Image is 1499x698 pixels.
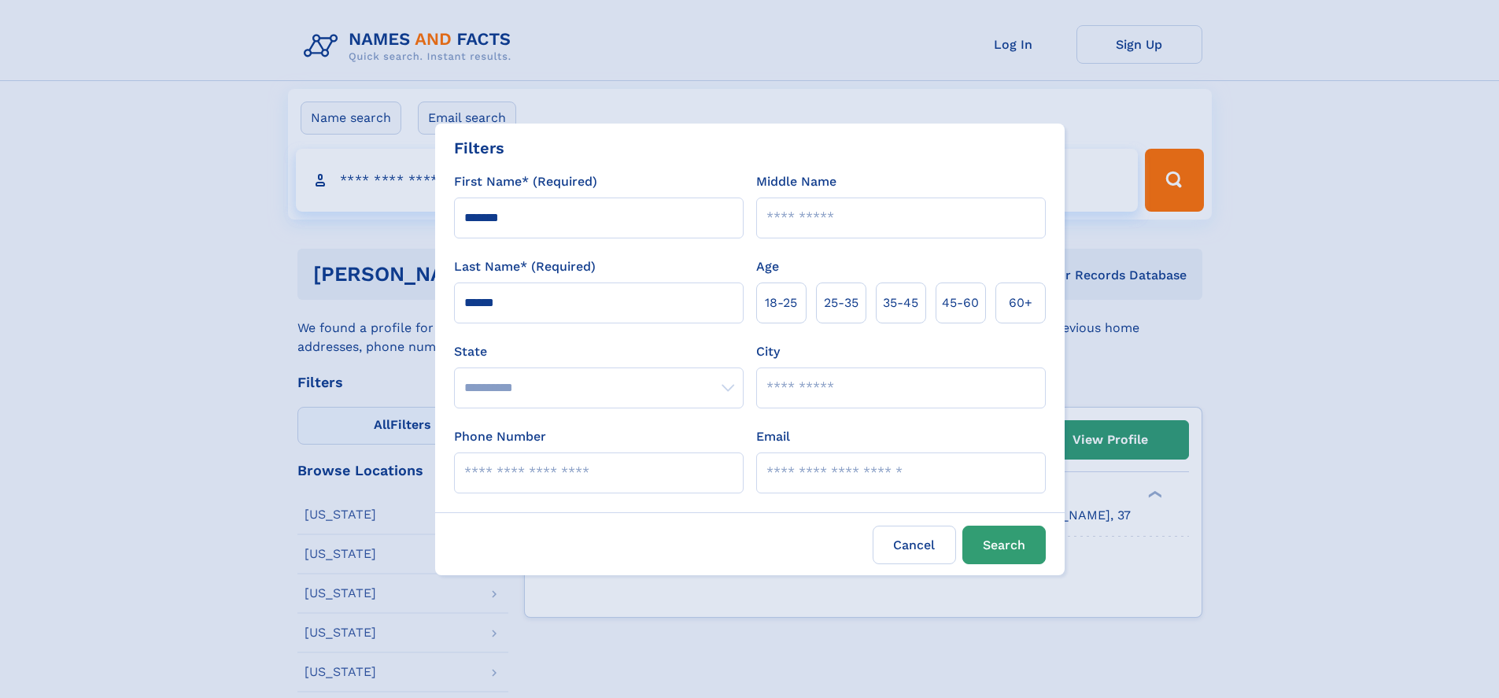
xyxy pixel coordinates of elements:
span: 60+ [1009,294,1032,312]
label: Middle Name [756,172,836,191]
label: First Name* (Required) [454,172,597,191]
span: 25‑35 [824,294,858,312]
label: Email [756,427,790,446]
div: Filters [454,136,504,160]
label: City [756,342,780,361]
label: Phone Number [454,427,546,446]
label: Age [756,257,779,276]
span: 35‑45 [883,294,918,312]
span: 45‑60 [942,294,979,312]
span: 18‑25 [765,294,797,312]
button: Search [962,526,1046,564]
label: Cancel [873,526,956,564]
label: State [454,342,744,361]
label: Last Name* (Required) [454,257,596,276]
